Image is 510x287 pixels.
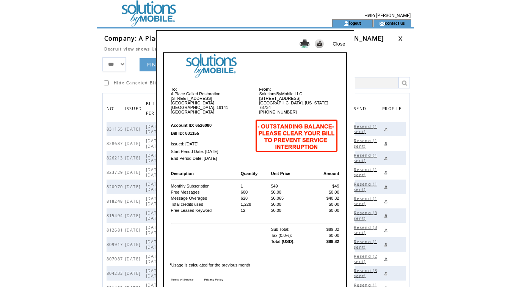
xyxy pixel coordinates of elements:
td: 1 [240,183,270,189]
td: Free Leased Keyword [171,208,240,213]
b: Amount [323,171,339,176]
td: Total credits used [171,202,240,207]
a: Privacy Policy [204,278,223,281]
td: SolutionsByMobile LLC [STREET_ADDRESS] [GEOGRAPHIC_DATA], [US_STATE] 78734 [PHONE_NUMBER] [256,87,340,115]
b: From: [259,87,271,91]
img: logo image [164,53,346,78]
td: 628 [240,196,270,201]
td: Monthly Subscription [171,183,240,189]
font: Usage is calculated for the previous month [170,263,250,267]
b: To: [171,87,177,91]
td: Sub Total: [270,227,311,232]
td: $0.065 [270,196,311,201]
td: Tax (0.0%): [270,233,311,238]
td: $49 [270,183,311,189]
td: $0.00 [270,208,311,213]
td: $0.00 [312,189,339,195]
td: Message Overages [171,196,240,201]
td: $0.00 [312,233,339,238]
td: $89.82 [312,227,339,232]
td: Free Messages [171,189,240,195]
img: Send it to my email [315,39,324,48]
a: Terms of Service [171,278,194,281]
td: $0.00 [312,202,339,207]
td: $0.00 [312,208,339,213]
b: Quantity [241,171,258,176]
td: $0.00 [270,202,311,207]
td: $40.82 [312,196,339,201]
td: $0.00 [270,189,311,195]
a: Close [333,41,345,47]
b: $89.82 [326,239,339,244]
td: End Period Date: [DATE] [171,156,253,161]
td: 600 [240,189,270,195]
td: 1,228 [240,202,270,207]
td: 12 [240,208,270,213]
img: warning image [254,117,339,155]
td: Start Period Date: [DATE] [171,148,253,155]
td: A Place Called Restoration [STREET_ADDRESS] [GEOGRAPHIC_DATA] [GEOGRAPHIC_DATA], 19141 [GEOGRAPHI... [171,87,255,115]
b: Total (USD): [271,239,295,244]
b: Account ID: 6526080 [171,123,212,128]
b: Description [171,171,194,176]
td: Issued: [DATE] [171,137,253,148]
b: Bill ID: 831155 [171,131,199,136]
td: $49 [312,183,339,189]
b: Unit Price [271,171,290,176]
a: Send it to my email [315,44,324,49]
img: Print it [300,39,310,48]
